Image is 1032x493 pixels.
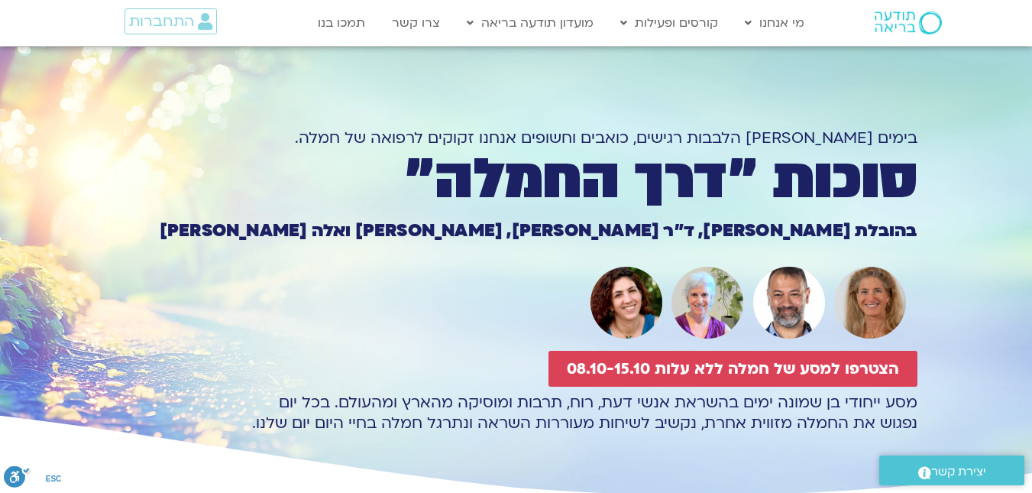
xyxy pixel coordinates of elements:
span: יצירת קשר [931,462,986,482]
span: הצטרפו למסע של חמלה ללא עלות 08.10-15.10 [567,360,899,378]
a: מועדון תודעה בריאה [459,8,601,37]
a: מי אנחנו [737,8,812,37]
img: תודעה בריאה [875,11,942,34]
a: קורסים ופעילות [613,8,726,37]
span: התחברות [129,13,194,30]
p: מסע ייחודי בן שמונה ימים בהשראת אנשי דעת, רוח, תרבות ומוסיקה מהארץ ומהעולם. בכל יום נפגוש את החמל... [115,392,917,433]
h1: בימים [PERSON_NAME] הלבבות רגישים, כואבים וחשופים אנחנו זקוקים לרפואה של חמלה. [115,128,917,148]
a: התחברות [125,8,217,34]
h1: סוכות ״דרך החמלה״ [115,154,917,206]
a: הצטרפו למסע של חמלה ללא עלות 08.10-15.10 [548,351,917,387]
a: תמכו בנו [310,8,373,37]
a: צרו קשר [384,8,448,37]
a: יצירת קשר [879,456,1024,485]
h1: בהובלת [PERSON_NAME], ד״ר [PERSON_NAME], [PERSON_NAME] ואלה [PERSON_NAME] [115,222,917,239]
